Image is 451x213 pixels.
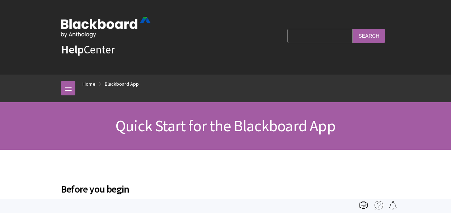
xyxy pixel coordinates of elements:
[375,201,383,209] img: More help
[61,173,390,197] h2: Before you begin
[61,42,115,57] a: HelpCenter
[61,42,84,57] strong: Help
[116,116,335,136] span: Quick Start for the Blackboard App
[61,17,151,38] img: Blackboard by Anthology
[389,201,397,209] img: Follow this page
[353,29,385,43] input: Search
[105,80,139,89] a: Blackboard App
[359,201,368,209] img: Print
[83,80,95,89] a: Home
